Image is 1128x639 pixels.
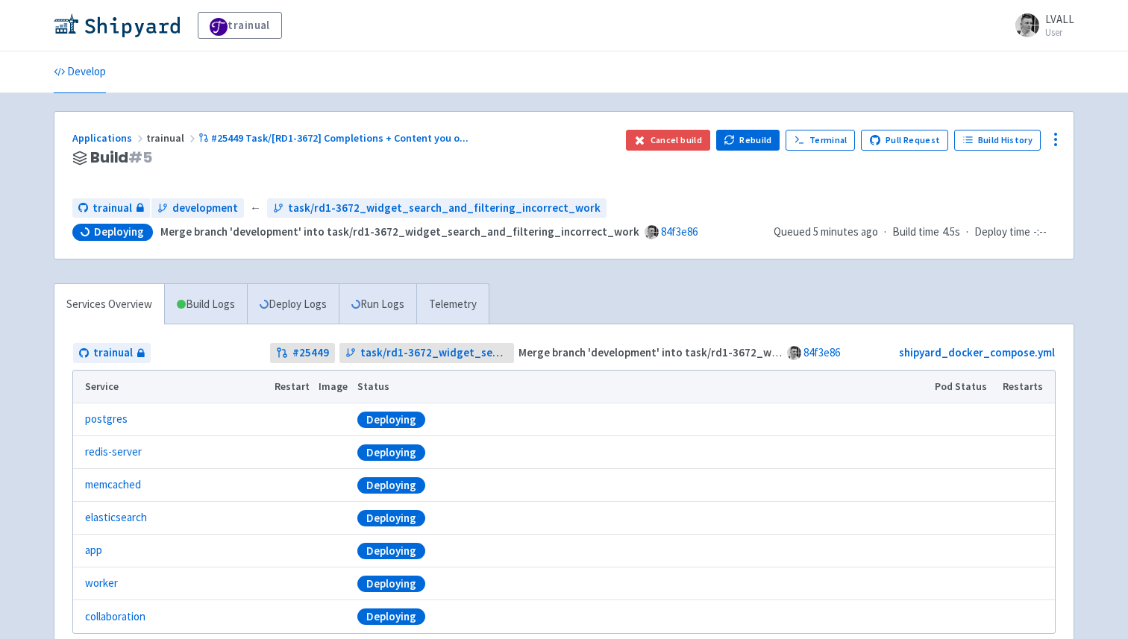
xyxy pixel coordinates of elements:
[626,130,710,151] button: Cancel build
[518,345,997,359] strong: Merge branch 'development' into task/rd1-3672_widget_search_and_filtering_incorrect_work
[353,371,930,403] th: Status
[339,343,515,363] a: task/rd1-3672_widget_search_and_filtering_incorrect_work
[803,345,840,359] a: 84f3e86
[360,344,509,362] span: task/rd1-3672_widget_search_and_filtering_incorrect_work
[774,224,878,239] span: Queued
[93,344,133,362] span: trainual
[172,200,238,217] span: development
[339,284,416,325] a: Run Logs
[357,412,425,428] div: Deploying
[899,345,1055,359] a: shipyard_docker_compose.yml
[267,198,607,218] a: task/rd1-3672_widget_search_and_filtering_incorrect_work
[357,477,425,494] div: Deploying
[1045,12,1074,26] span: LVALL
[1045,28,1074,37] small: User
[85,476,141,494] a: memcached
[85,411,128,428] a: postgres
[54,51,106,93] a: Develop
[813,224,878,239] time: 5 minutes ago
[165,284,247,325] a: Build Logs
[357,576,425,592] div: Deploying
[288,200,601,217] span: task/rd1-3672_widget_search_and_filtering_incorrect_work
[72,131,146,145] a: Applications
[146,131,198,145] span: trainual
[892,224,939,241] span: Build time
[974,224,1030,241] span: Deploy time
[861,130,948,151] a: Pull Request
[54,13,180,37] img: Shipyard logo
[73,371,269,403] th: Service
[94,224,144,239] span: Deploying
[357,510,425,526] div: Deploying
[85,444,142,461] a: redis-server
[269,371,314,403] th: Restart
[250,200,261,217] span: ←
[930,371,998,403] th: Pod Status
[85,575,118,592] a: worker
[357,444,425,461] div: Deploying
[151,198,244,218] a: development
[416,284,489,325] a: Telemetry
[292,344,329,362] strong: # 25449
[211,131,469,145] span: #25449 Task/[RD1-3672] Completions + Content you o ...
[128,147,152,168] span: # 5
[942,224,960,241] span: 4.5s
[85,608,145,626] a: collaboration
[774,224,1056,241] div: · ·
[73,343,151,363] a: trainual
[85,509,147,526] a: elasticsearch
[90,149,152,166] span: Build
[954,130,1041,151] a: Build History
[786,130,855,151] a: Terminal
[93,200,132,217] span: trainual
[270,343,335,363] a: #25449
[661,224,698,239] a: 84f3e86
[247,284,339,325] a: Deploy Logs
[357,543,425,559] div: Deploying
[357,608,425,625] div: Deploying
[54,284,164,325] a: Services Overview
[998,371,1055,403] th: Restarts
[160,224,639,239] strong: Merge branch 'development' into task/rd1-3672_widget_search_and_filtering_incorrect_work
[198,131,471,145] a: #25449 Task/[RD1-3672] Completions + Content you o...
[314,371,353,403] th: Image
[716,130,780,151] button: Rebuild
[1006,13,1074,37] a: LVALL User
[1033,224,1047,241] span: -:--
[85,542,102,559] a: app
[72,198,150,218] a: trainual
[198,12,282,39] a: trainual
